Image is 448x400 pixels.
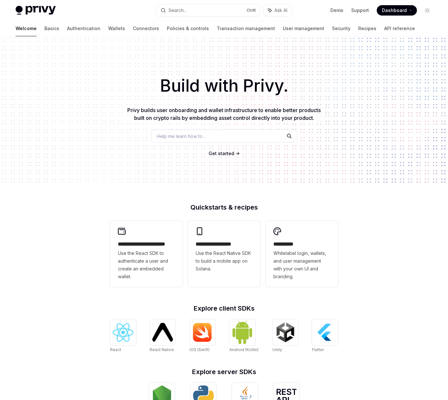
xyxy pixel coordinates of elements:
a: FlutterFlutter [312,319,338,353]
a: Security [332,21,350,36]
h2: Quickstarts & recipes [110,204,338,211]
img: Unity [275,322,296,343]
span: React [110,347,121,352]
span: Whitelabel login, wallets, and user management with your own UI and branding. [273,249,330,280]
a: Recipes [358,21,376,36]
a: Get started [209,150,234,157]
h2: Explore server SDKs [110,369,338,375]
a: Demo [330,7,343,14]
button: Ask AI [263,5,292,16]
a: Policies & controls [167,21,209,36]
a: iOS (Swift)iOS (Swift) [190,319,215,353]
span: Privy builds user onboarding and wallet infrastructure to enable better products built on crypto ... [127,107,321,121]
a: User management [283,21,324,36]
span: Ctrl K [247,8,256,13]
button: Search...CtrlK [156,5,260,16]
a: React NativeReact Native [150,319,176,353]
h2: Explore client SDKs [110,305,338,312]
img: React Native [152,323,173,341]
img: iOS (Swift) [192,323,213,342]
a: Authentication [67,21,100,36]
img: Flutter [315,322,335,343]
a: Welcome [16,21,37,36]
a: API reference [384,21,415,36]
span: React Native [150,347,174,352]
span: Ask AI [274,7,287,14]
a: Dashboard [377,5,417,16]
img: light logo [16,6,56,15]
span: Android (Kotlin) [229,347,258,352]
span: Dashboard [382,7,407,14]
a: UnityUnity [272,319,298,353]
a: Android (Kotlin)Android (Kotlin) [229,319,258,353]
a: **** *****Whitelabel login, wallets, and user management with your own UI and branding. [266,221,338,287]
a: Support [351,7,369,14]
div: Search... [168,6,187,14]
span: Use the React Native SDK to build a mobile app on Solana. [196,249,253,273]
a: Wallets [108,21,125,36]
a: Transaction management [217,21,275,36]
a: ReactReact [110,319,136,353]
span: Help me learn how to… [157,133,206,140]
span: iOS (Swift) [190,347,210,352]
button: Toggle dark mode [422,5,432,16]
span: Unity [272,347,282,352]
span: Flutter [312,347,324,352]
a: Connectors [133,21,159,36]
a: Basics [44,21,59,36]
img: Android (Kotlin) [232,320,253,344]
img: React [113,323,133,342]
a: **** **** **** ***Use the React Native SDK to build a mobile app on Solana. [188,221,260,287]
h1: Build with Privy. [10,73,438,98]
span: Use the React SDK to authenticate a user and create an embedded wallet. [118,249,175,280]
span: Get started [209,151,234,156]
